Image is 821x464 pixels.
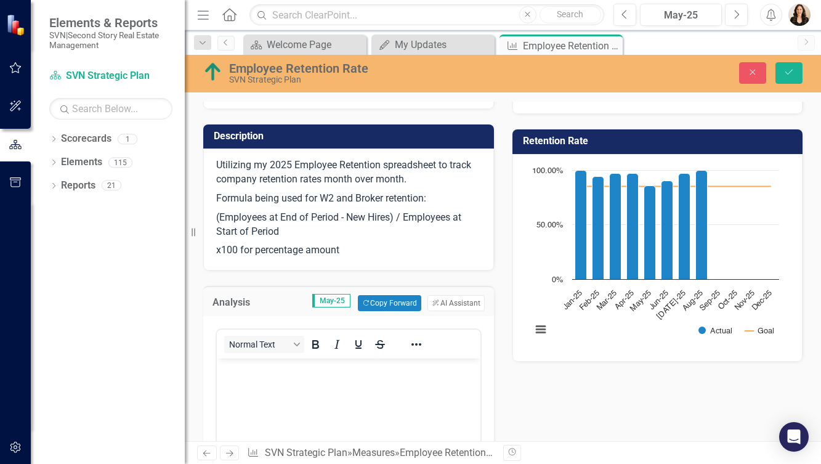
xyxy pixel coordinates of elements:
[523,38,620,54] div: Employee Retention Rate
[400,447,508,458] div: Employee Retention Rate
[265,447,347,458] a: SVN Strategic Plan
[655,289,687,321] text: [DATE]-25
[595,289,618,312] text: Mar-25
[745,326,774,335] button: Show Goal
[532,167,563,175] text: 100.00%
[216,208,481,242] p: (Employees at End of Period - New Hires) / Employees at Start of Period
[348,336,369,353] button: Underline
[540,6,601,23] button: Search
[525,164,790,349] div: Chart. Highcharts interactive chart.
[644,185,655,279] path: May-25, 85.71. Actual.
[629,289,653,313] text: May-25
[267,37,363,52] div: Welcome Page
[229,62,532,75] div: Employee Retention Rate
[536,221,563,229] text: 50.00%
[733,289,756,312] text: Nov-25
[678,173,690,279] path: Jul-25, 96.67. Actual.
[352,447,395,458] a: Measures
[698,289,721,312] text: Sep-25
[203,62,223,82] img: Above Target
[575,170,771,280] g: Actual, series 1 of 2. Bar series with 12 bars.
[716,289,738,311] text: Oct-25
[661,181,673,279] path: Jun-25, 90.32. Actual.
[108,157,132,168] div: 115
[532,321,549,338] button: View chart menu, Chart
[609,173,621,279] path: Mar-25, 97.06. Actual.
[214,131,488,142] h3: Description
[557,9,583,19] span: Search
[750,289,773,312] text: Dec-25
[698,326,732,335] button: Show Actual
[370,336,390,353] button: Strikethrough
[523,136,797,147] h3: Retention Rate
[61,132,111,146] a: Scorecards
[644,8,718,23] div: May-25
[681,289,704,312] text: Aug-25
[49,15,172,30] span: Elements & Reports
[216,241,481,258] p: x100 for percentage amount
[118,134,137,144] div: 1
[229,75,532,84] div: SVN Strategic Plan
[305,336,326,353] button: Bold
[788,4,811,26] img: Kristen Hodge
[525,164,785,349] svg: Interactive chart
[247,446,493,460] div: » »
[427,295,484,311] button: AI Assistant
[49,98,172,120] input: Search Below...
[61,155,102,169] a: Elements
[224,336,304,353] button: Block Normal Text
[312,294,350,307] span: May-25
[6,14,28,36] img: ClearPoint Strategy
[374,37,491,52] a: My Updates
[640,4,722,26] button: May-25
[561,289,583,311] text: Jan-25
[212,297,261,308] h3: Analysis
[779,422,809,452] div: Open Intercom Messenger
[102,181,121,191] div: 21
[406,336,427,353] button: Reveal or hide additional toolbar items
[326,336,347,353] button: Italic
[216,158,481,189] p: Utilizing my 2025 Employee Retention spreadsheet to track company retention rates month over month.
[216,189,481,208] p: Formula being used for W2 and Broker retention:
[246,37,363,52] a: Welcome Page
[592,176,604,279] path: Feb-25, 93.94. Actual.
[249,4,604,26] input: Search ClearPoint...
[229,340,289,349] span: Normal Text
[49,30,172,51] small: SVN|Second Story Real Estate Management
[575,170,586,279] path: Jan-25, 100. Actual.
[49,69,172,83] a: SVN Strategic Plan
[578,289,601,312] text: Feb-25
[61,179,95,193] a: Reports
[626,173,638,279] path: Apr-25, 97.14. Actual.
[695,170,707,279] path: Aug-25, 100. Actual.
[647,289,669,311] text: Jun-25
[613,289,635,311] text: Apr-25
[395,37,491,52] div: My Updates
[578,184,773,189] g: Goal, series 2 of 2. Line with 12 data points.
[552,276,563,284] text: 0%
[358,295,421,311] button: Copy Forward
